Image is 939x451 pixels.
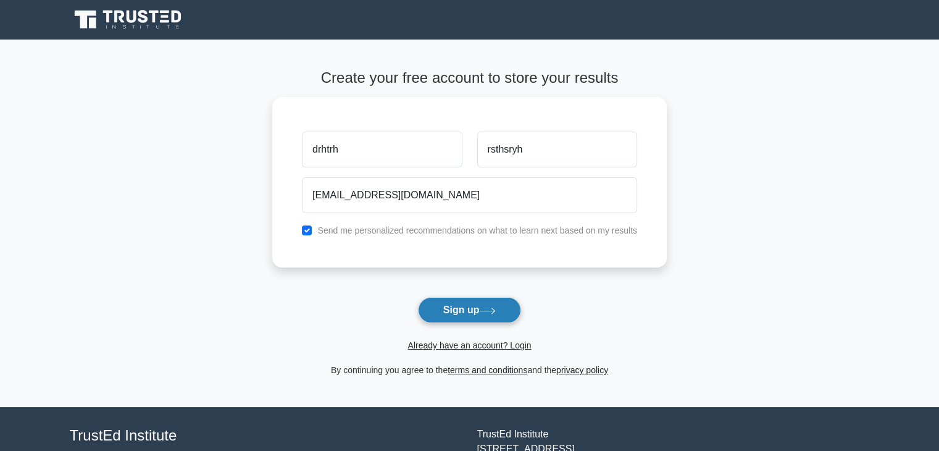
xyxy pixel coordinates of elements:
a: terms and conditions [448,365,527,375]
input: Last name [477,132,637,167]
div: By continuing you agree to the and the [265,363,674,377]
a: Already have an account? Login [407,340,531,350]
h4: Create your free account to store your results [272,69,667,87]
button: Sign up [418,297,522,323]
a: privacy policy [556,365,608,375]
input: First name [302,132,462,167]
input: Email [302,177,637,213]
h4: TrustEd Institute [70,427,462,445]
label: Send me personalized recommendations on what to learn next based on my results [317,225,637,235]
